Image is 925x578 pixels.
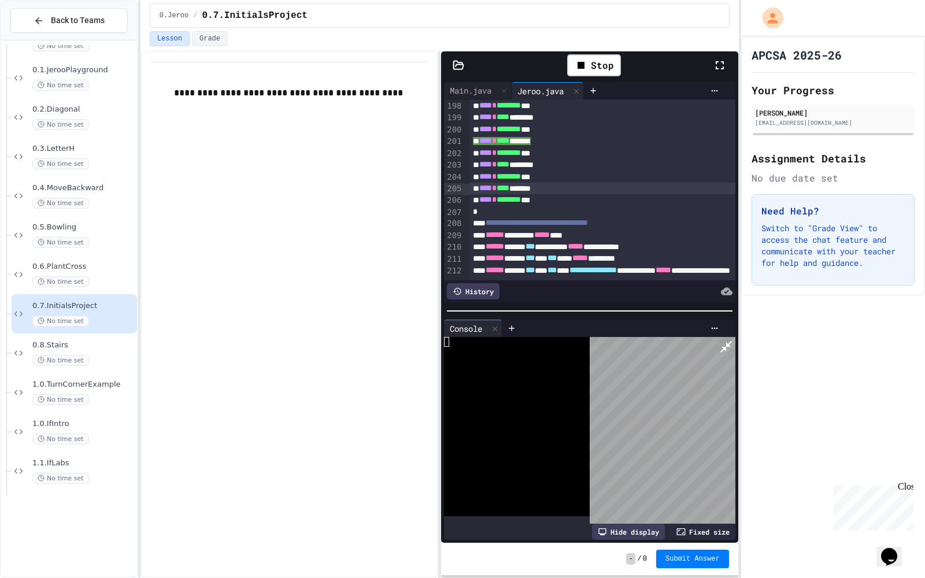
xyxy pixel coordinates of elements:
h2: Assignment Details [752,150,915,166]
div: [PERSON_NAME] [755,108,911,118]
div: Hide display [592,524,665,540]
div: No due date set [752,171,915,185]
p: Switch to "Grade View" to access the chat feature and communicate with your teacher for help and ... [761,223,905,269]
span: 0 [643,554,647,564]
div: Main.java [444,84,497,97]
div: 210 [444,242,463,253]
span: 0.Jeroo [160,11,188,20]
div: Chat with us now!Close [5,5,80,73]
span: 0.7.InitialsProject [202,9,307,23]
span: - [626,553,635,565]
span: No time set [32,394,89,405]
div: 202 [444,148,463,160]
span: No time set [32,355,89,366]
div: 198 [444,101,463,112]
div: Console [444,320,502,337]
span: 1.0.IfIntro [32,419,135,429]
span: 0.3.LetterH [32,144,135,154]
div: 208 [444,218,463,229]
div: Console [444,323,488,335]
span: No time set [32,119,89,130]
div: 205 [444,183,463,195]
div: Main.java [444,82,512,99]
span: No time set [32,316,89,327]
span: No time set [32,276,89,287]
div: 207 [444,207,463,218]
span: 0.4.MoveBackward [32,183,135,193]
span: 1.1.IfLabs [32,458,135,468]
span: No time set [32,433,89,444]
span: 1.0.TurnCornerExample [32,380,135,390]
iframe: chat widget [876,532,913,566]
span: No time set [32,473,89,484]
div: 204 [444,172,463,183]
span: No time set [32,158,89,169]
span: / [193,11,197,20]
span: 0.5.Bowling [32,223,135,232]
h3: Need Help? [761,204,905,218]
span: No time set [32,40,89,51]
div: 209 [444,230,463,242]
div: 212 [444,265,463,289]
span: Back to Teams [51,14,105,27]
span: 0.1.JerooPlayground [32,65,135,75]
button: Back to Teams [10,8,128,33]
div: 211 [444,254,463,265]
span: No time set [32,198,89,209]
div: 199 [444,112,463,124]
span: / [638,554,642,564]
div: 201 [444,136,463,148]
div: 206 [444,195,463,206]
div: 200 [444,124,463,136]
span: 0.2.Diagonal [32,105,135,114]
span: 0.8.Stairs [32,340,135,350]
iframe: chat widget [829,481,913,531]
button: Lesson [150,31,190,46]
div: Jeroo.java [512,85,569,97]
button: Grade [192,31,228,46]
div: My Account [750,5,786,31]
button: Submit Answer [656,550,729,568]
span: 0.7.InitialsProject [32,301,135,311]
span: Submit Answer [665,554,720,564]
span: No time set [32,80,89,91]
span: 0.6.PlantCross [32,262,135,272]
div: [EMAIL_ADDRESS][DOMAIN_NAME] [755,118,911,127]
span: No time set [32,237,89,248]
div: Jeroo.java [512,82,584,99]
h1: APCSA 2025-26 [752,47,842,63]
div: History [447,283,499,299]
div: Stop [567,54,621,76]
div: Fixed size [671,524,735,540]
div: 203 [444,160,463,171]
h2: Your Progress [752,82,915,98]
